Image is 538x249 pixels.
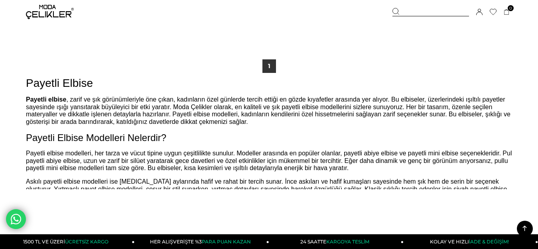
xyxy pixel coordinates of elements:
[262,59,276,73] a: 1
[26,178,510,207] span: Askılı payetli elbise modelleri ise [MEDICAL_DATA] aylarında hafif ve rahat bir tercih sunar. İnc...
[26,150,512,171] span: Payetli elbise modelleri, her tarza ve vücut tipine uygun çeşitlilikte sunulur. Modeller arasında...
[326,239,369,245] span: KARGOYA TESLİM
[469,239,509,245] span: İADE & DEĞİŞİM!
[508,5,514,11] span: 0
[135,234,269,249] a: HER ALIŞVERİŞTE %3PARA PUAN KAZAN
[65,239,108,245] span: ÜCRETSİZ KARGO
[26,132,166,143] span: Payetli Elbise Modelleri Nelerdir?
[26,96,66,103] span: Payetli elbise
[269,234,404,249] a: 24 SAATTEKARGOYA TESLİM
[504,9,510,15] a: 0
[26,5,74,19] img: logo
[404,234,538,249] a: KOLAY VE HIZLIİADE & DEĞİŞİM!
[26,96,510,125] span: , zarif ve şık görünümleriyle öne çıkan, kadınların özel günlerde tercih ettiği en gözde kıyafetl...
[202,239,251,245] span: PARA PUAN KAZAN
